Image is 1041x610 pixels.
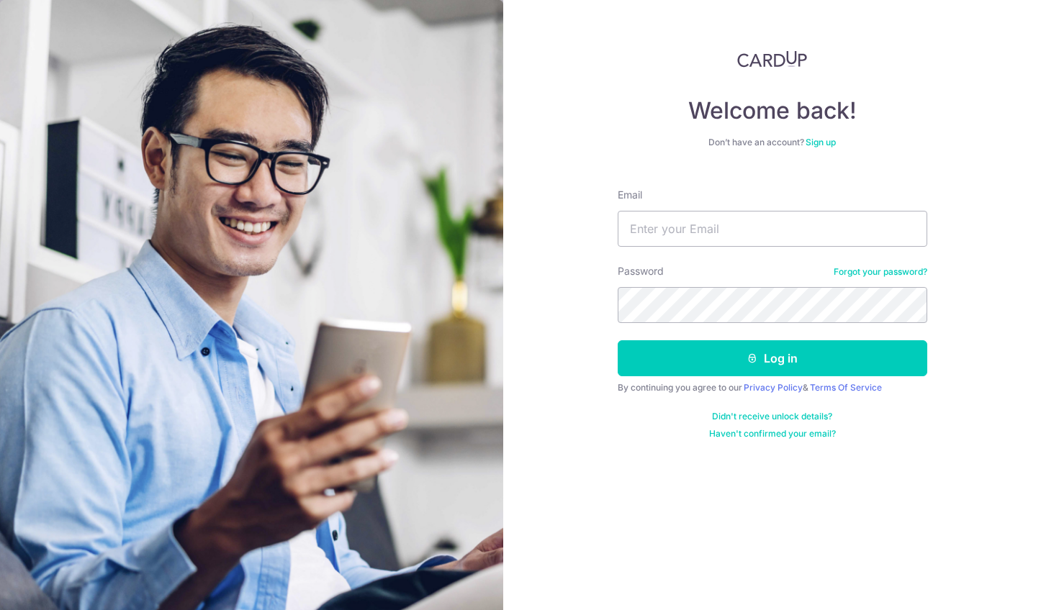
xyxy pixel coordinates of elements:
[618,340,927,376] button: Log in
[618,264,664,278] label: Password
[744,382,803,393] a: Privacy Policy
[618,211,927,247] input: Enter your Email
[834,266,927,278] a: Forgot your password?
[618,96,927,125] h4: Welcome back!
[712,411,832,422] a: Didn't receive unlock details?
[618,188,642,202] label: Email
[709,428,836,440] a: Haven't confirmed your email?
[810,382,882,393] a: Terms Of Service
[737,50,808,68] img: CardUp Logo
[806,137,836,147] a: Sign up
[618,137,927,148] div: Don’t have an account?
[618,382,927,393] div: By continuing you agree to our &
